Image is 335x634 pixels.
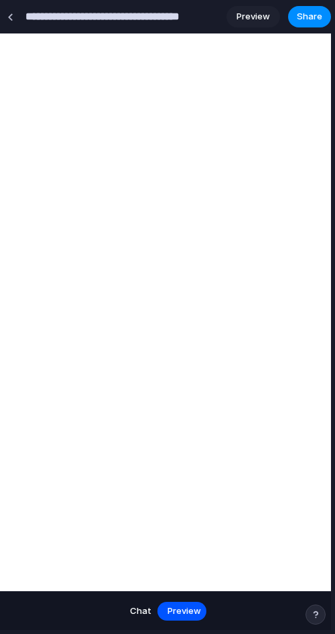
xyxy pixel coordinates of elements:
[167,605,201,618] span: Preview
[226,6,280,27] a: Preview
[159,601,209,622] button: Preview
[297,10,322,23] span: Share
[130,605,151,618] span: Chat
[288,6,331,27] button: Share
[122,601,159,622] button: Chat
[237,10,270,23] span: Preview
